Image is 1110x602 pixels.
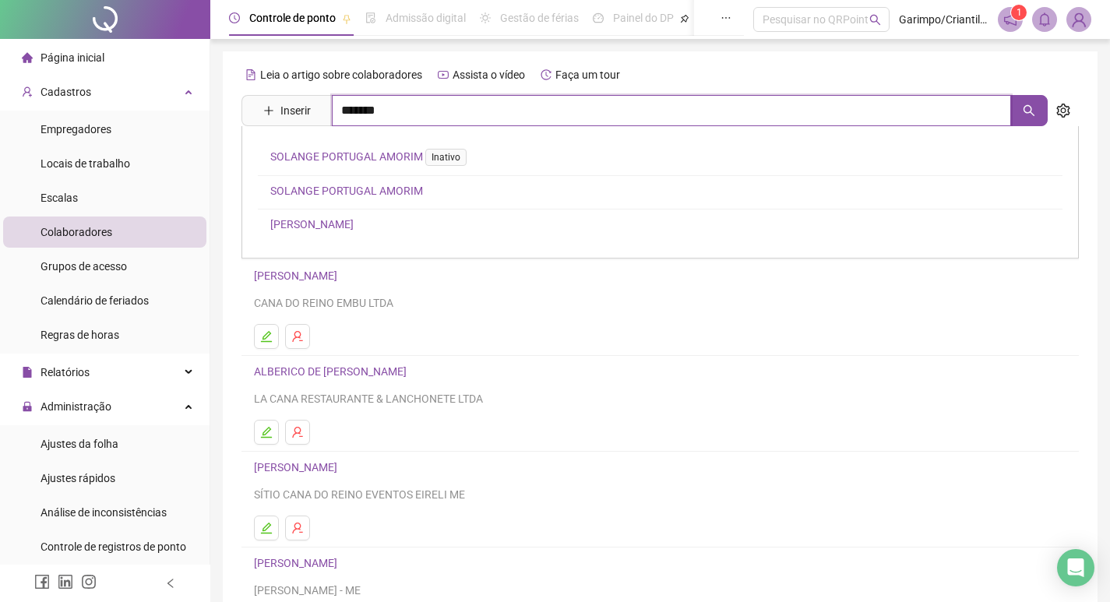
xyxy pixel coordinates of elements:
span: Inserir [280,102,311,119]
span: user-add [22,86,33,97]
span: instagram [81,574,97,590]
div: CANA DO REINO EMBU LTDA [254,294,1066,312]
span: Gestão de férias [500,12,579,24]
span: notification [1003,12,1017,26]
span: Página inicial [41,51,104,64]
span: edit [260,426,273,438]
span: Escalas [41,192,78,204]
span: lock [22,401,33,412]
span: Garimpo/Criantili - O GARIMPO [899,11,988,28]
span: search [869,14,881,26]
span: Colaboradores [41,226,112,238]
span: user-delete [291,522,304,534]
span: Faça um tour [555,69,620,81]
span: left [165,578,176,589]
a: [PERSON_NAME] [254,269,342,282]
span: Análise de inconsistências [41,506,167,519]
span: Controle de ponto [249,12,336,24]
span: setting [1056,104,1070,118]
a: [PERSON_NAME] [270,218,354,231]
span: dashboard [593,12,604,23]
span: Assista o vídeo [453,69,525,81]
span: Ajustes da folha [41,438,118,450]
span: Grupos de acesso [41,260,127,273]
a: [PERSON_NAME] [254,461,342,474]
span: user-delete [291,426,304,438]
span: Relatórios [41,366,90,378]
span: search [1023,104,1035,117]
span: facebook [34,574,50,590]
span: user-delete [291,330,304,343]
span: Leia o artigo sobre colaboradores [260,69,422,81]
span: file [22,367,33,378]
a: SOLANGE PORTUGAL AMORIM [270,185,423,197]
img: 2226 [1067,8,1091,31]
a: SOLANGE PORTUGAL AMORIM [270,150,473,163]
span: file-done [365,12,376,23]
span: linkedin [58,574,73,590]
span: Inativo [425,149,467,166]
span: Locais de trabalho [41,157,130,170]
div: [PERSON_NAME] - ME [254,582,1066,599]
a: [PERSON_NAME] [254,557,342,569]
span: home [22,52,33,63]
span: Controle de registros de ponto [41,540,186,553]
div: SÍTIO CANA DO REINO EVENTOS EIRELI ME [254,486,1066,503]
span: pushpin [680,14,689,23]
span: plus [263,105,274,116]
span: Admissão digital [386,12,466,24]
span: Ajustes rápidos [41,472,115,484]
span: edit [260,330,273,343]
span: Cadastros [41,86,91,98]
button: Inserir [251,98,323,123]
span: edit [260,522,273,534]
span: ellipsis [721,12,731,23]
span: bell [1038,12,1052,26]
span: Administração [41,400,111,413]
span: pushpin [342,14,351,23]
span: Empregadores [41,123,111,136]
span: 1 [1017,7,1022,18]
span: clock-circle [229,12,240,23]
span: Painel do DP [613,12,674,24]
div: Open Intercom Messenger [1057,549,1094,586]
span: file-text [245,69,256,80]
span: youtube [438,69,449,80]
sup: 1 [1011,5,1027,20]
span: Calendário de feriados [41,294,149,307]
span: sun [480,12,491,23]
span: Regras de horas [41,329,119,341]
div: LA CANA RESTAURANTE & LANCHONETE LTDA [254,390,1066,407]
span: history [541,69,551,80]
a: ALBERICO DE [PERSON_NAME] [254,365,411,378]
